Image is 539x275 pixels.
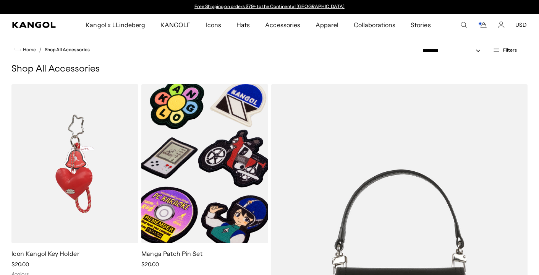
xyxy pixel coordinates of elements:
span: Hats [236,14,250,36]
span: Icons [206,14,221,36]
a: Accessories [257,14,308,36]
span: Accessories [265,14,300,36]
button: Cart [478,21,487,28]
span: Home [21,47,36,52]
a: Kangol [12,22,56,28]
a: Stories [403,14,438,36]
li: / [36,45,42,54]
h1: Shop All Accessories [11,63,528,75]
a: Manga Patch Pin Set [141,250,202,257]
span: Apparel [316,14,338,36]
summary: Search here [460,21,467,28]
div: Announcement [191,4,348,10]
span: KANGOLF [160,14,191,36]
a: Icon Kangol Key Holder [11,250,79,257]
a: Free Shipping on orders $79+ to the Continental [GEOGRAPHIC_DATA] [194,3,345,9]
button: Open filters [488,47,521,54]
img: Manga Patch Pin Set [141,84,268,243]
a: Icons [198,14,229,36]
a: Home [15,46,36,53]
a: Kangol x J.Lindeberg [78,14,153,36]
a: Shop All Accessories [45,47,90,52]
span: Kangol x J.Lindeberg [86,14,145,36]
div: 1 of 2 [191,4,348,10]
span: Filters [503,47,517,53]
a: Apparel [308,14,346,36]
a: Collaborations [346,14,403,36]
slideshow-component: Announcement bar [191,4,348,10]
select: Sort by: Featured [419,47,488,55]
button: USD [515,21,527,28]
span: Collaborations [354,14,395,36]
img: Icon Kangol Key Holder [11,84,138,243]
a: Hats [229,14,257,36]
a: Account [498,21,505,28]
span: $20.00 [11,261,29,268]
span: $20.00 [141,261,159,268]
span: Stories [411,14,431,36]
a: KANGOLF [153,14,198,36]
